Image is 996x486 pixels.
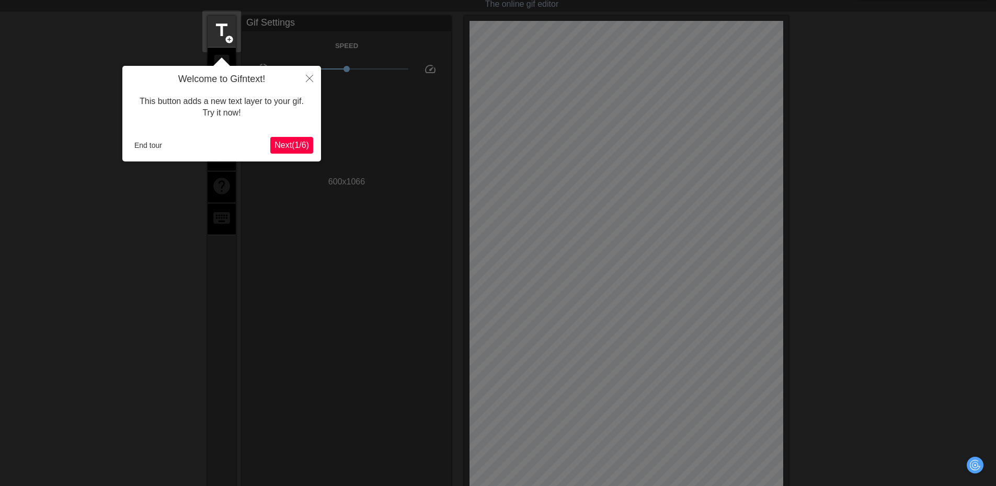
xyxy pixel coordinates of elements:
[270,137,313,154] button: Next
[274,141,309,149] span: Next ( 1 / 6 )
[298,66,321,90] button: Close
[130,74,313,85] h4: Welcome to Gifntext!
[130,85,313,130] div: This button adds a new text layer to your gif. Try it now!
[130,137,166,153] button: End tour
